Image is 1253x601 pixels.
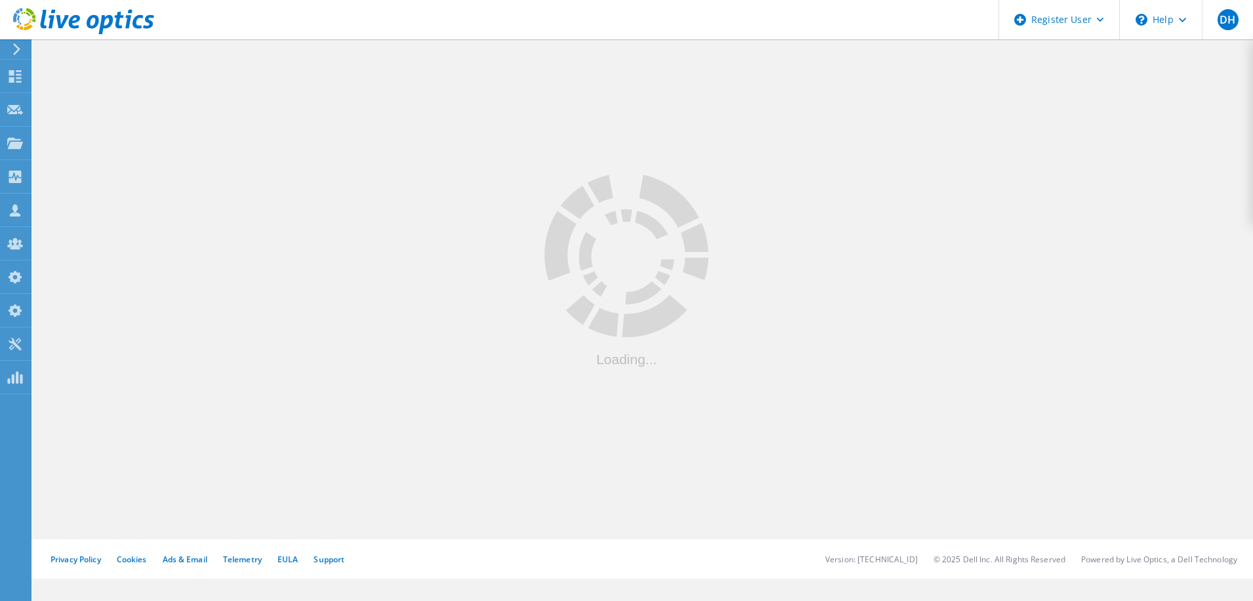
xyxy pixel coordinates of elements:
li: © 2025 Dell Inc. All Rights Reserved [934,554,1065,565]
a: Ads & Email [163,554,207,565]
a: Telemetry [223,554,262,565]
a: EULA [277,554,298,565]
div: Loading... [544,352,709,366]
svg: \n [1136,14,1147,26]
a: Cookies [117,554,147,565]
span: DH [1220,14,1235,25]
a: Support [314,554,344,565]
a: Live Optics Dashboard [13,28,154,37]
li: Version: [TECHNICAL_ID] [825,554,918,565]
li: Powered by Live Optics, a Dell Technology [1081,554,1237,565]
a: Privacy Policy [51,554,101,565]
